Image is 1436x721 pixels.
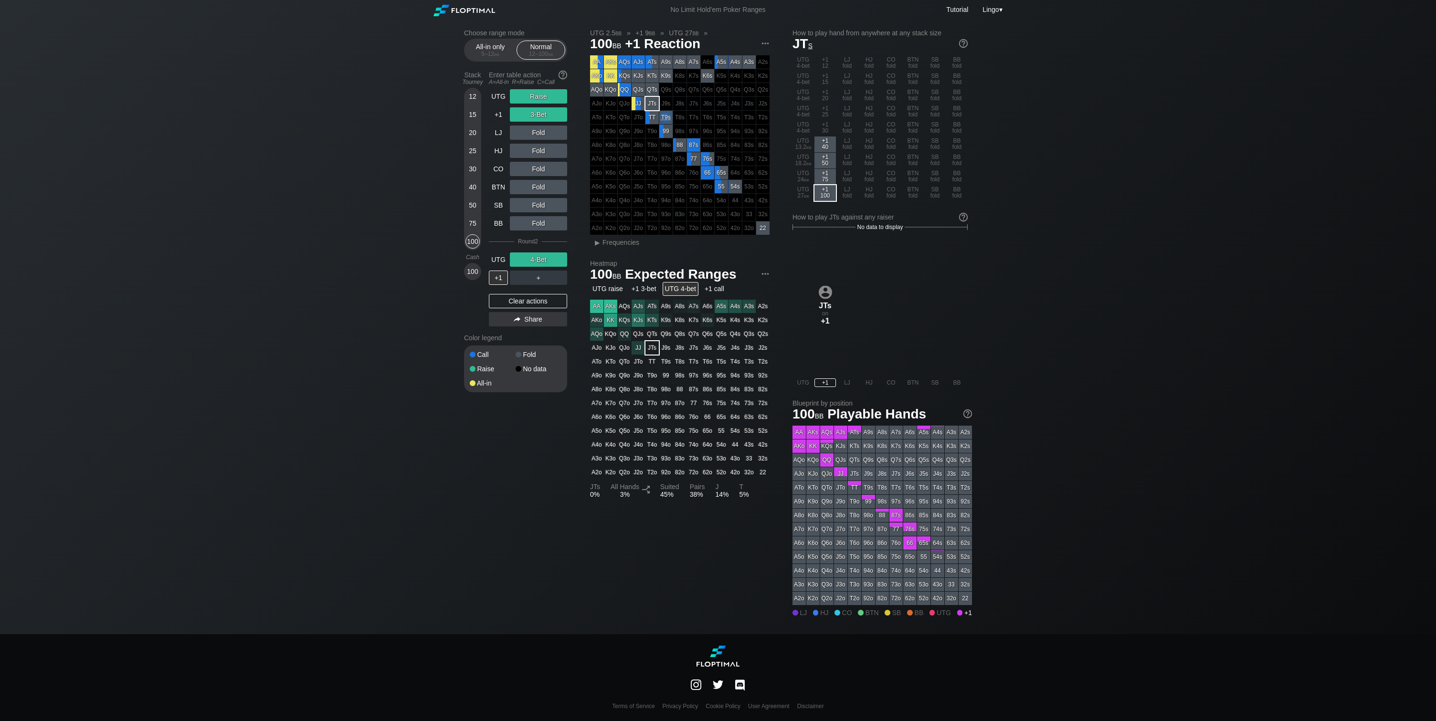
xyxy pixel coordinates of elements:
[590,125,603,138] div: 100% fold in prior round
[699,29,713,37] span: »
[465,180,480,194] div: 40
[715,97,728,110] div: 100% fold in prior round
[649,29,655,37] span: bb
[659,152,673,166] div: 100% fold in prior round
[701,194,714,207] div: 100% fold in prior round
[510,144,567,158] div: Fold
[729,69,742,83] div: 100% fold in prior round
[701,111,714,124] div: 100% fold in prior round
[924,120,946,136] div: SB fold
[715,194,728,207] div: 100% fold in prior round
[982,6,999,13] span: Lingo
[713,679,723,690] img: LSE2INuPwJBwkuuOCCAC64JLhW+QMX4Z7QUmW1PwAAAABJRU5ErkJggg==
[659,180,673,193] div: 100% fold in prior round
[673,125,686,138] div: 100% fold in prior round
[659,138,673,152] div: 100% fold in prior round
[645,55,659,69] div: ATs
[715,83,728,96] div: 100% fold in prior round
[656,6,780,16] div: No Limit Hold’em Poker Ranges
[632,138,645,152] div: 100% fold in prior round
[902,104,924,120] div: BTN fold
[715,138,728,152] div: 100% fold in prior round
[590,180,603,193] div: 100% fold in prior round
[946,72,968,87] div: BB fold
[692,29,698,37] span: bb
[673,138,686,152] div: 88
[792,36,813,51] span: JT
[742,125,756,138] div: 100% fold in prior round
[836,136,858,152] div: LJ fold
[924,185,946,201] div: SB fold
[604,97,617,110] div: 100% fold in prior round
[465,125,480,140] div: 20
[489,89,508,104] div: UTG
[836,104,858,120] div: LJ fold
[748,703,790,710] a: User Agreement
[590,55,603,69] div: AA
[729,194,742,207] div: 100% fold in prior round
[701,83,714,96] div: 100% fold in prior round
[589,29,623,37] span: UTG 2.5
[902,153,924,168] div: BTN fold
[589,37,623,52] span: 100
[632,152,645,166] div: 100% fold in prior round
[632,97,645,110] div: JJ
[659,69,673,83] div: K9s
[924,136,946,152] div: SB fold
[618,166,631,179] div: 100% fold in prior round
[590,152,603,166] div: 100% fold in prior round
[622,29,635,37] span: »
[946,120,968,136] div: BB fold
[756,69,770,83] div: 100% fold in prior round
[742,180,756,193] div: 100% fold in prior round
[590,69,603,83] div: AKo
[632,194,645,207] div: 100% fold in prior round
[836,120,858,136] div: LJ fold
[618,152,631,166] div: 100% fold in prior round
[642,486,650,493] img: Split arrow icon
[489,180,508,194] div: BTN
[548,51,553,57] span: bb
[792,120,814,136] div: UTG 4-bet
[465,264,480,279] div: 100
[632,180,645,193] div: 100% fold in prior round
[465,198,480,212] div: 50
[618,111,631,124] div: 100% fold in prior round
[858,136,880,152] div: HJ fold
[514,317,520,322] img: share.864f2f62.svg
[715,152,728,166] div: 100% fold in prior round
[659,111,673,124] div: On the cusp: play or fold.
[715,180,728,193] div: 55
[701,166,714,179] div: 66
[836,185,858,201] div: LJ fold
[618,69,631,83] div: KQs
[470,366,516,372] div: Raise
[880,136,902,152] div: CO fold
[687,152,700,166] div: 77
[632,83,645,96] div: QJs
[618,55,631,69] div: AQs
[618,83,631,96] div: QQ
[667,29,700,37] span: UTG 27
[804,192,809,199] span: bb
[687,69,700,83] div: 100% fold in prior round
[489,125,508,140] div: LJ
[612,40,622,50] span: bb
[604,194,617,207] div: 100% fold in prior round
[836,88,858,104] div: LJ fold
[858,72,880,87] div: HJ fold
[729,111,742,124] div: 100% fold in prior round
[489,79,567,85] div: A=All-in R=Raise C=Call
[701,97,714,110] div: 100% fold in prior round
[465,234,480,249] div: 100
[510,125,567,140] div: Fold
[618,138,631,152] div: 100% fold in prior round
[715,125,728,138] div: 100% fold in prior round
[962,408,973,419] img: help.32db89a4.svg
[715,55,728,69] div: A5s
[521,51,561,57] div: 12 – 100
[814,185,836,201] div: +1 100
[733,678,747,693] img: discord.f09ba73b.svg
[742,69,756,83] div: 100% fold in prior round
[792,153,814,168] div: UTG 18.2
